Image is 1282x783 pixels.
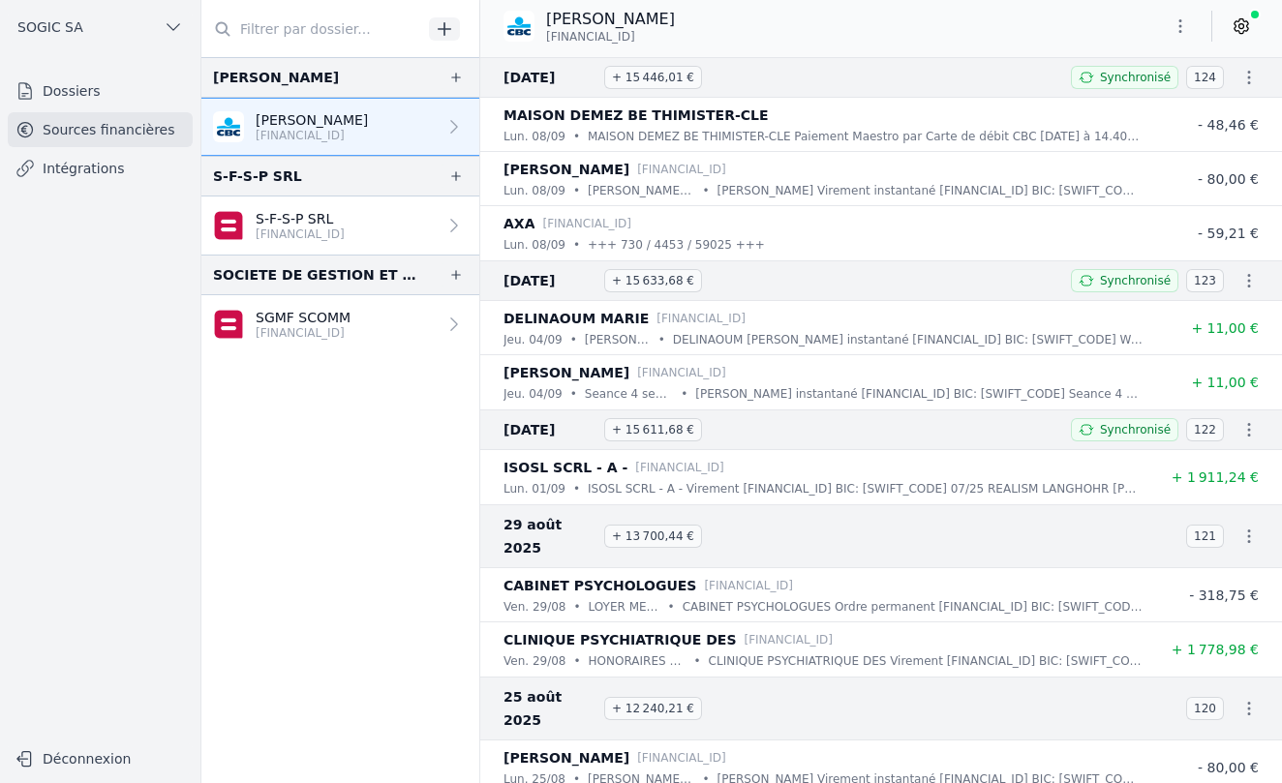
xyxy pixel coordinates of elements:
div: S-F-S-P SRL [213,165,302,188]
img: belfius-1.png [213,210,244,241]
a: Dossiers [8,74,193,108]
p: lun. 01/09 [504,479,565,498]
span: + 15 611,68 € [604,418,702,441]
p: CLINIQUE PSYCHIATRIQUE DES Virement [FINANCIAL_ID] BIC: [SWIFT_CODE] HONORAIRES 07/2025 [709,651,1143,671]
p: HONORAIRES 07/2025 [589,651,687,671]
span: + 1 911,24 € [1172,469,1259,485]
div: SOCIETE DE GESTION ET DE MOYENS POUR FIDUCIAIRES SCS [213,263,417,286]
p: [PERSON_NAME] [585,330,651,349]
p: [FINANCIAL_ID] [744,630,833,649]
span: + 11,00 € [1191,320,1259,336]
a: Sources financières [8,112,193,147]
img: CBC_CREGBEBB.png [504,11,534,42]
p: [FINANCIAL_ID] [704,576,793,595]
img: CBC_CREGBEBB.png [213,111,244,142]
p: [PERSON_NAME] [504,746,629,769]
p: Seance 4 septembre [585,384,673,404]
div: • [658,330,665,349]
input: Filtrer par dossier... [201,12,422,46]
p: [FINANCIAL_ID] [637,160,726,179]
p: jeu. 04/09 [504,330,563,349]
p: ISOSL SCRL - A - Virement [FINANCIAL_ID] BIC: [SWIFT_CODE] 07/25 REALISM LANGHOHR [PERSON_NAME] [588,479,1143,498]
p: [FINANCIAL_ID] [637,748,726,768]
p: ven. 29/08 [504,651,565,671]
span: + 15 633,68 € [604,269,702,292]
p: DELINAOUM MARIE [504,307,649,330]
p: CABINET PSYCHOLOGUES Ordre permanent [FINANCIAL_ID] BIC: [SWIFT_CODE] [PERSON_NAME] MENSUEL [683,597,1143,617]
p: lun. 08/09 [504,127,565,146]
p: [PERSON_NAME] [504,361,629,384]
p: [PERSON_NAME] à 15.58 [588,181,694,200]
span: 122 [1186,418,1224,441]
p: SGMF SCOMM [256,308,351,327]
span: [DATE] [504,418,596,441]
img: belfius-1.png [213,309,244,340]
p: jeu. 04/09 [504,384,563,404]
a: SGMF SCOMM [FINANCIAL_ID] [201,295,479,353]
span: [FINANCIAL_ID] [546,29,635,45]
span: 25 août 2025 [504,685,596,732]
span: - 48,46 € [1198,117,1259,133]
span: - 59,21 € [1198,226,1259,241]
a: S-F-S-P SRL [FINANCIAL_ID] [201,196,479,255]
p: ISOSL SCRL - A - [504,456,627,479]
p: DELINAOUM [PERSON_NAME] instantané [FINANCIAL_ID] BIC: [SWIFT_CODE] Wero [PERSON_NAME] 10.47 heur... [673,330,1143,349]
div: • [573,235,580,255]
p: [FINANCIAL_ID] [637,363,726,382]
div: • [570,330,577,349]
div: • [570,384,577,404]
span: 124 [1186,66,1224,89]
p: [FINANCIAL_ID] [256,325,351,341]
span: - 80,00 € [1198,760,1259,775]
div: • [681,384,687,404]
span: + 1 778,98 € [1172,642,1259,657]
div: • [668,597,675,617]
div: • [573,181,580,200]
span: Synchronisé [1100,273,1171,288]
span: + 15 446,01 € [604,66,702,89]
span: SOGIC SA [17,17,83,37]
p: [FINANCIAL_ID] [635,458,724,477]
p: [PERSON_NAME] [546,8,675,31]
div: • [702,181,709,200]
button: SOGIC SA [8,12,193,43]
p: lun. 08/09 [504,235,565,255]
div: • [573,597,580,617]
p: [FINANCIAL_ID] [542,214,631,233]
span: 120 [1186,697,1224,720]
span: 123 [1186,269,1224,292]
p: [PERSON_NAME] instantané [FINANCIAL_ID] BIC: [SWIFT_CODE] Seance 4 septembre 13.45 heures Wero [695,384,1143,404]
a: Intégrations [8,151,193,186]
span: Synchronisé [1100,422,1171,437]
p: CLINIQUE PSYCHIATRIQUE DES [504,628,736,651]
div: [PERSON_NAME] [213,66,339,89]
span: - 318,75 € [1189,587,1259,603]
div: • [693,651,700,671]
span: [DATE] [504,269,596,292]
a: [PERSON_NAME] [FINANCIAL_ID] [201,98,479,156]
div: • [573,127,580,146]
span: + 12 240,21 € [604,697,702,720]
div: • [573,479,580,498]
span: 121 [1186,525,1224,548]
p: MAISON DEMEZ BE THIMISTER-CLE [504,104,769,127]
p: [PERSON_NAME] Virement instantané [FINANCIAL_ID] BIC: [SWIFT_CODE] [PERSON_NAME] à 15.58 [717,181,1144,200]
span: [DATE] [504,66,596,89]
p: [PERSON_NAME] [504,158,629,181]
p: [FINANCIAL_ID] [656,309,746,328]
p: +++ 730 / 4453 / 59025 +++ [588,235,765,255]
p: [FINANCIAL_ID] [256,128,368,143]
p: CABINET PSYCHOLOGUES [504,574,696,597]
div: • [573,651,580,671]
p: S-F-S-P SRL [256,209,345,228]
span: 29 août 2025 [504,513,596,559]
span: - 80,00 € [1198,171,1259,187]
p: LOYER MENSUEL [589,597,660,617]
span: Synchronisé [1100,70,1171,85]
span: + 13 700,44 € [604,525,702,548]
p: ven. 29/08 [504,597,565,617]
p: AXA [504,212,534,235]
span: + 11,00 € [1191,375,1259,390]
p: lun. 08/09 [504,181,565,200]
button: Déconnexion [8,743,193,774]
